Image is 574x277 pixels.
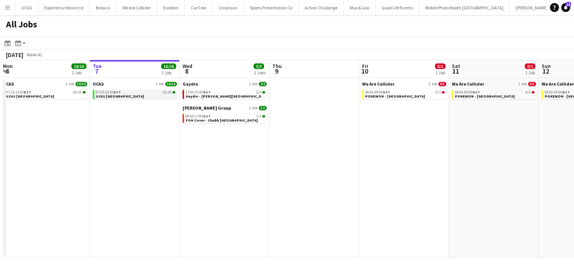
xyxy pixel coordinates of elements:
[271,67,282,75] span: 9
[442,91,445,93] span: 0/1
[438,82,446,86] span: 0/1
[518,82,527,86] span: 1 Job
[3,81,87,101] div: UCAS1 Job16/1607:15-15:30BST16/16UCAS [GEOGRAPHIC_DATA]
[186,118,258,123] span: FOH Cover - Chubb Glasgow
[452,81,484,87] span: We Are Collider
[96,94,144,99] span: UCAS London
[183,105,231,111] span: Mace Group
[435,70,445,75] div: 1 Job
[172,91,175,93] span: 16/16
[203,114,211,119] span: BST
[525,70,535,75] div: 1 Job
[116,0,157,15] button: We Are Collider
[262,91,265,93] span: 2/2
[429,82,437,86] span: 1 Job
[254,70,266,75] div: 2 Jobs
[259,106,267,110] span: 1/1
[545,90,570,94] span: 08:00-09:00
[186,90,265,98] a: 17:00-21:00BST2/2Gaydio - [PERSON_NAME][GEOGRAPHIC_DATA] Student Shopping Night
[6,51,23,59] div: [DATE]
[183,105,267,111] a: [PERSON_NAME] Group1 Job1/1
[183,63,192,69] span: Wed
[76,82,87,86] span: 16/16
[96,90,121,94] span: 07:15-15:30
[542,81,574,87] span: We Are Collider
[362,81,394,87] span: We Are Collider
[38,0,90,15] button: Experience Wave Ltd
[186,114,211,118] span: 08:00-17:00
[561,3,570,12] a: 11
[361,67,368,75] span: 10
[299,0,344,15] button: Action Challenge
[163,90,172,94] span: 16/16
[362,81,446,101] div: We Are Collider1 Job0/108:00-09:00BST0/1POKEMON - [GEOGRAPHIC_DATA]
[452,81,536,87] a: We Are Collider1 Job0/1
[452,63,460,69] span: Sat
[244,0,299,15] button: Sports Presentation Co
[15,0,38,15] button: UCAS
[249,82,257,86] span: 1 Job
[259,82,267,86] span: 2/2
[83,91,86,93] span: 16/16
[183,81,267,105] div: Gaydio1 Job2/217:00-21:00BST2/2Gaydio - [PERSON_NAME][GEOGRAPHIC_DATA] Student Shopping Night
[532,91,535,93] span: 0/1
[365,90,445,98] a: 08:00-09:00BST0/1POKEMON - [GEOGRAPHIC_DATA]
[365,90,390,94] span: 08:00-09:00
[562,90,570,95] span: BST
[435,63,446,69] span: 0/1
[254,63,264,69] span: 3/3
[73,90,82,94] span: 16/16
[362,63,368,69] span: Fri
[96,90,175,98] a: 07:15-15:30BST16/16UCAS [GEOGRAPHIC_DATA]
[93,81,177,101] div: UCAS1 Job16/1607:15-15:30BST16/16UCAS [GEOGRAPHIC_DATA]
[183,81,198,87] span: Gaydio
[203,90,211,95] span: BST
[383,90,390,95] span: BST
[249,106,257,110] span: 1 Job
[262,115,265,117] span: 1/1
[451,67,460,75] span: 11
[157,0,185,15] button: Datekin
[6,90,31,94] span: 07:15-15:30
[436,90,441,94] span: 0/1
[452,81,536,101] div: We Are Collider1 Job0/108:00-09:00BST0/1POKEMON - [GEOGRAPHIC_DATA]
[186,90,211,94] span: 17:00-21:00
[473,90,480,95] span: BST
[6,90,86,98] a: 07:15-15:30BST16/16UCAS [GEOGRAPHIC_DATA]
[2,67,13,75] span: 6
[365,94,425,99] span: POKEMON - MADRID
[419,0,510,15] button: Mobile Photo Booth [GEOGRAPHIC_DATA]
[92,67,102,75] span: 7
[3,81,87,87] a: UCAS1 Job16/16
[541,67,551,75] span: 12
[6,94,54,99] span: UCAS London
[528,82,536,86] span: 0/1
[93,81,104,87] span: UCAS
[66,82,74,86] span: 1 Job
[213,0,244,15] button: Creatisan
[186,94,315,99] span: Gaydio - Churchill Square Student Shopping Night
[256,114,261,118] span: 1/1
[25,52,44,57] span: Week 41
[93,81,177,87] a: UCAS1 Job16/16
[93,63,102,69] span: Tue
[156,82,164,86] span: 1 Job
[185,0,213,15] button: Car Fest
[186,114,265,122] a: 08:00-17:00BST1/1FOH Cover - Chubb [GEOGRAPHIC_DATA]
[525,63,535,69] span: 0/1
[71,63,86,69] span: 16/16
[162,70,176,75] div: 1 Job
[72,70,86,75] div: 1 Job
[183,105,267,125] div: [PERSON_NAME] Group1 Job1/108:00-17:00BST1/1FOH Cover - Chubb [GEOGRAPHIC_DATA]
[165,82,177,86] span: 16/16
[455,90,535,98] a: 08:00-09:00BST0/1POKEMON - [GEOGRAPHIC_DATA]
[161,63,176,69] span: 16/16
[362,81,446,87] a: We Are Collider1 Job0/1
[542,63,551,69] span: Sun
[90,0,116,15] button: Brewco
[3,81,14,87] span: UCAS
[272,63,282,69] span: Thu
[113,90,121,95] span: BST
[455,90,480,94] span: 08:00-09:00
[526,90,531,94] span: 0/1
